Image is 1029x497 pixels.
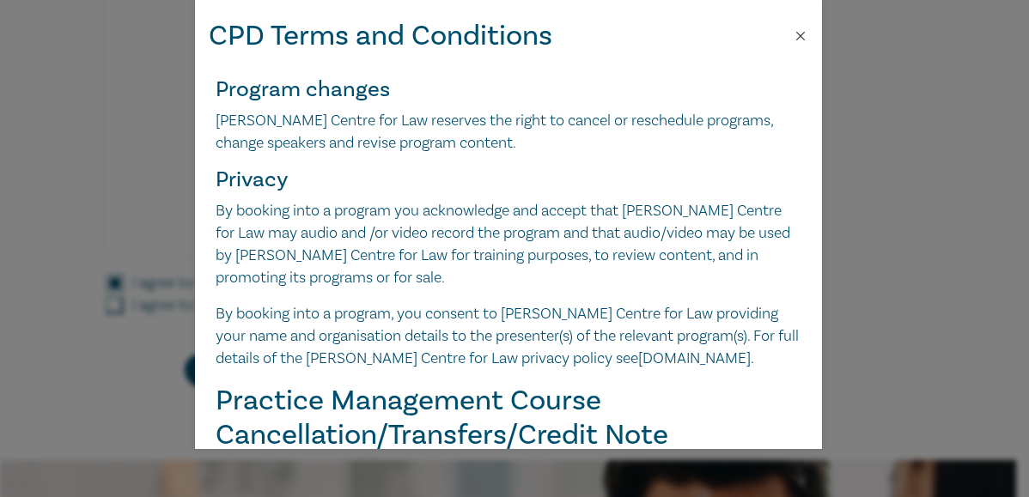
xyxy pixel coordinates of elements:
[216,78,801,101] h3: Program changes
[216,303,801,370] p: By booking into a program, you consent to [PERSON_NAME] Centre for Law providing your name and or...
[216,384,801,452] h2: Practice Management Course Cancellation/Transfers/Credit Note
[216,200,801,289] p: By booking into a program you acknowledge and accept that [PERSON_NAME] Centre for Law may audio ...
[793,28,808,44] button: Close
[216,168,801,191] h3: Privacy
[209,14,552,58] h2: CPD Terms and Conditions
[638,349,751,368] a: [DOMAIN_NAME]
[216,110,801,155] p: [PERSON_NAME] Centre for Law reserves the right to cancel or reschedule programs, change speakers...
